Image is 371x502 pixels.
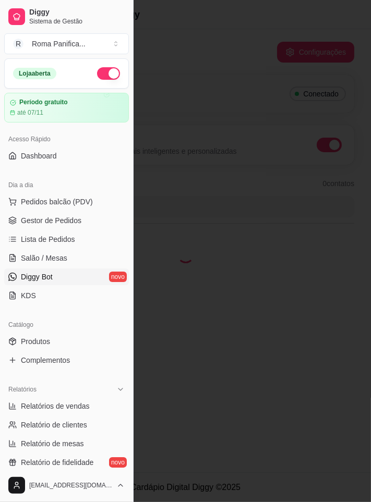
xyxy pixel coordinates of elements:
div: Catálogo [4,316,129,333]
div: Roma Panifica ... [32,39,86,49]
a: DiggySistema de Gestão [4,4,129,29]
span: Lista de Pedidos [21,234,75,244]
div: Dia a dia [4,177,129,193]
a: Salão / Mesas [4,250,129,266]
span: Sistema de Gestão [29,17,125,26]
a: Diggy Botnovo [4,268,129,285]
button: [EMAIL_ADDRESS][DOMAIN_NAME] [4,473,129,498]
span: Salão / Mesas [21,253,67,263]
span: [EMAIL_ADDRESS][DOMAIN_NAME] [29,481,112,489]
span: R [13,39,23,49]
a: Relatório de clientes [4,417,129,433]
a: Relatório de mesas [4,435,129,452]
span: Pedidos balcão (PDV) [21,197,93,207]
button: Alterar Status [97,67,120,80]
button: Pedidos balcão (PDV) [4,193,129,210]
a: Relatórios de vendas [4,398,129,414]
a: Relatório de fidelidadenovo [4,454,129,471]
div: Loja aberta [13,68,56,79]
span: Dashboard [21,151,57,161]
span: Relatórios de vendas [21,401,90,411]
span: Relatório de fidelidade [21,457,93,468]
span: Diggy [29,8,125,17]
span: Gestor de Pedidos [21,215,81,226]
article: Período gratuito [19,99,68,106]
div: Acesso Rápido [4,131,129,148]
a: Dashboard [4,148,129,164]
span: Relatórios [8,385,37,394]
span: KDS [21,290,36,301]
a: Gestor de Pedidos [4,212,129,229]
a: KDS [4,287,129,304]
span: Relatório de mesas [21,438,84,449]
a: Complementos [4,352,129,369]
span: Relatório de clientes [21,420,87,430]
span: Complementos [21,355,70,365]
button: Select a team [4,33,129,54]
span: Produtos [21,336,50,347]
a: Produtos [4,333,129,350]
a: Período gratuitoaté 07/11 [4,93,129,123]
article: até 07/11 [17,108,43,117]
span: Diggy Bot [21,272,53,282]
a: Lista de Pedidos [4,231,129,248]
